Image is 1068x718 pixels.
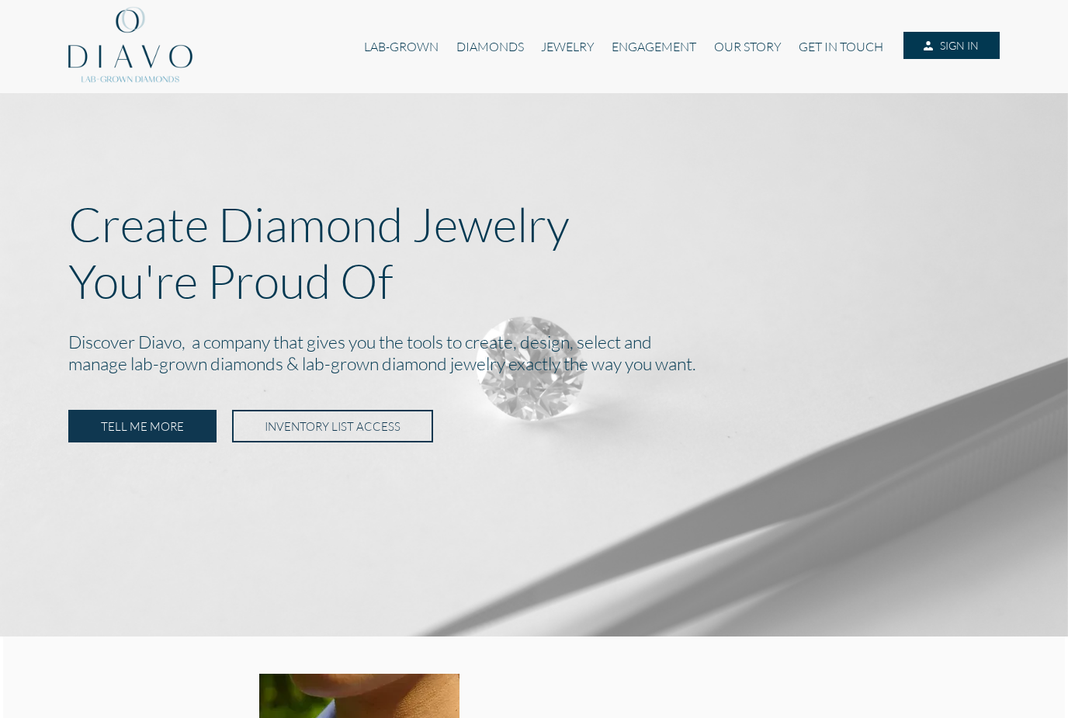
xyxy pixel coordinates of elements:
a: TELL ME MORE [68,410,217,442]
a: OUR STORY [706,32,790,61]
p: Create Diamond Jewelry You're Proud Of [68,196,1000,309]
a: ENGAGEMENT [603,32,705,61]
a: INVENTORY LIST ACCESS [232,410,433,442]
a: JEWELRY [532,32,603,61]
a: SIGN IN [903,32,1000,60]
a: GET IN TOUCH [790,32,892,61]
a: LAB-GROWN [355,32,447,61]
h2: Discover Diavo, a company that gives you the tools to create, design, select and manage lab-grown... [68,328,1000,380]
a: DIAMONDS [448,32,532,61]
